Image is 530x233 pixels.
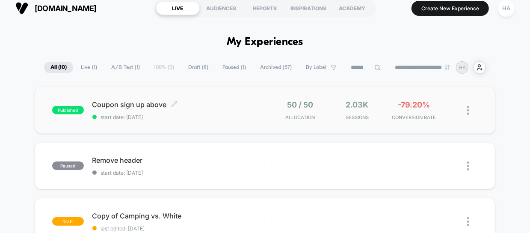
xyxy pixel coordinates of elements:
[92,170,265,176] span: start date: [DATE]
[243,1,287,15] div: REPORTS
[52,161,84,170] span: paused
[254,62,298,73] span: Archived ( 57 )
[331,114,383,120] span: Sessions
[331,1,374,15] div: ACADEMY
[44,62,73,73] span: All ( 10 )
[398,100,430,109] span: -79.20%
[412,1,489,16] button: Create New Experience
[306,64,326,71] span: By Label
[287,1,331,15] div: INSPIRATIONS
[227,36,303,48] h1: My Experiences
[92,114,265,120] span: start date: [DATE]
[92,156,265,164] span: Remove header
[92,212,265,220] span: Copy of Camping vs. White
[13,1,99,15] button: [DOMAIN_NAME]
[285,114,315,120] span: Allocation
[459,64,466,71] p: HA
[92,100,265,109] span: Coupon sign up above
[15,2,28,15] img: Visually logo
[216,62,252,73] span: Paused ( 1 )
[467,217,469,226] img: close
[467,161,469,170] img: close
[388,114,441,120] span: CONVERSION RATE
[287,100,313,109] span: 50 / 50
[52,106,84,114] span: published
[182,62,215,73] span: Draft ( 8 )
[156,1,200,15] div: LIVE
[346,100,369,109] span: 2.03k
[105,62,146,73] span: A/B Test ( 1 )
[35,4,97,13] span: [DOMAIN_NAME]
[467,106,469,115] img: close
[200,1,243,15] div: AUDIENCES
[52,217,84,226] span: draft
[445,65,450,70] img: end
[74,62,104,73] span: Live ( 1 )
[92,225,265,232] span: last edited: [DATE]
